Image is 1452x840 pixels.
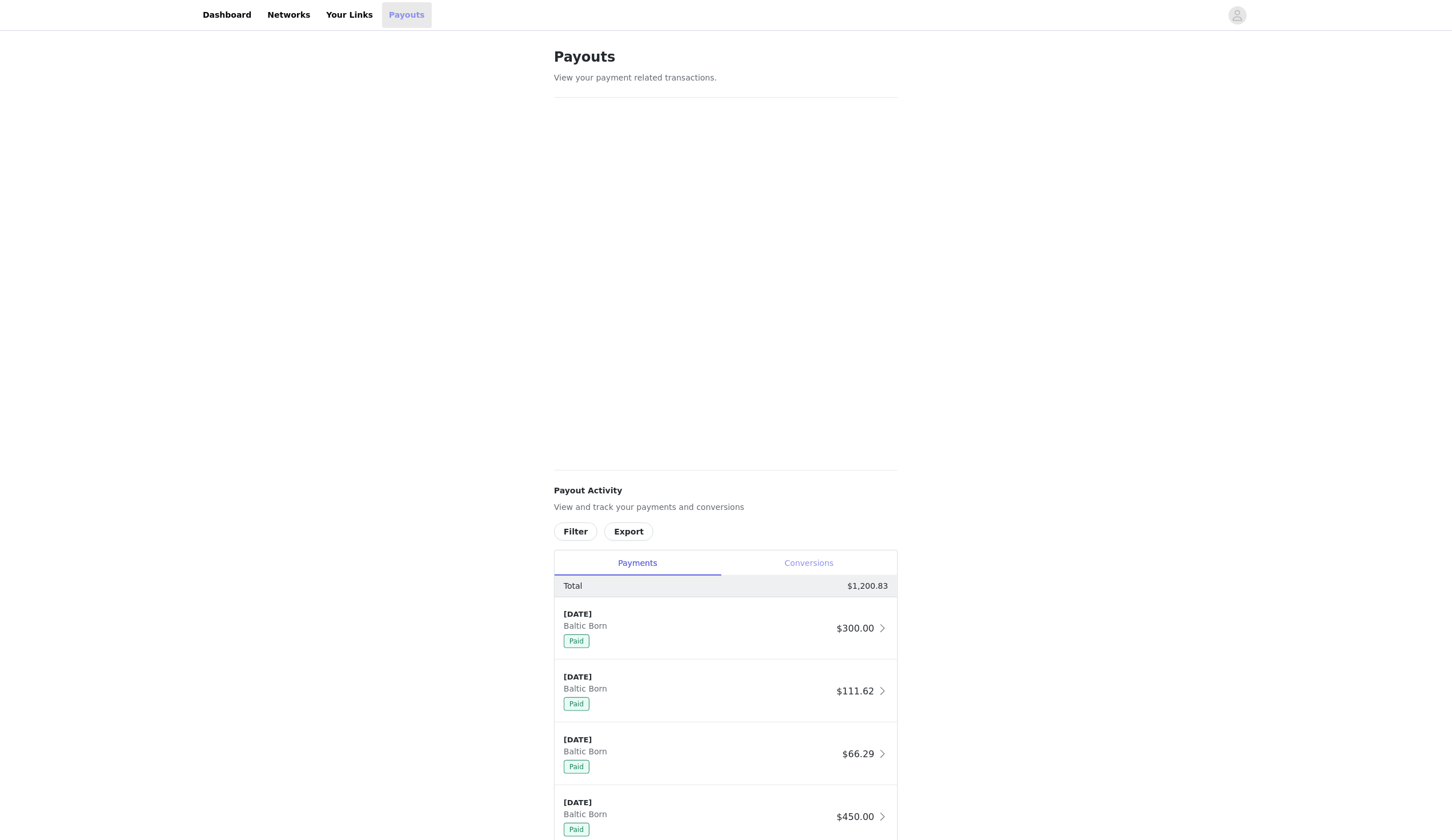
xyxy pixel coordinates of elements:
[564,609,832,620] div: [DATE]
[564,672,832,683] div: [DATE]
[554,47,898,67] h1: Payouts
[555,550,721,576] div: Payments
[837,686,875,697] span: $111.62
[564,810,612,819] span: Baltic Born
[848,580,888,592] p: $1,200.83
[554,72,898,84] p: View your payment related transactions.
[843,749,875,759] span: $66.29
[564,684,612,693] span: Baltic Born
[319,2,380,28] a: Your Links
[721,550,897,576] div: Conversions
[260,2,317,28] a: Networks
[555,660,897,723] div: clickable-list-item
[564,734,838,746] div: [DATE]
[1232,6,1243,25] div: avatar
[555,597,897,660] div: clickable-list-item
[555,723,897,786] div: clickable-list-item
[564,760,589,774] span: Paid
[564,823,589,837] span: Paid
[564,747,612,756] span: Baltic Born
[564,634,589,648] span: Paid
[554,485,898,497] h4: Payout Activity
[554,523,597,541] button: Filter
[604,523,653,541] button: Export
[382,2,432,28] a: Payouts
[554,501,898,513] p: View and track your payments and conversions
[837,811,875,822] span: $450.00
[837,623,875,634] span: $300.00
[564,580,583,592] p: Total
[564,797,832,809] div: [DATE]
[564,621,612,630] span: Baltic Born
[196,2,258,28] a: Dashboard
[564,697,589,711] span: Paid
